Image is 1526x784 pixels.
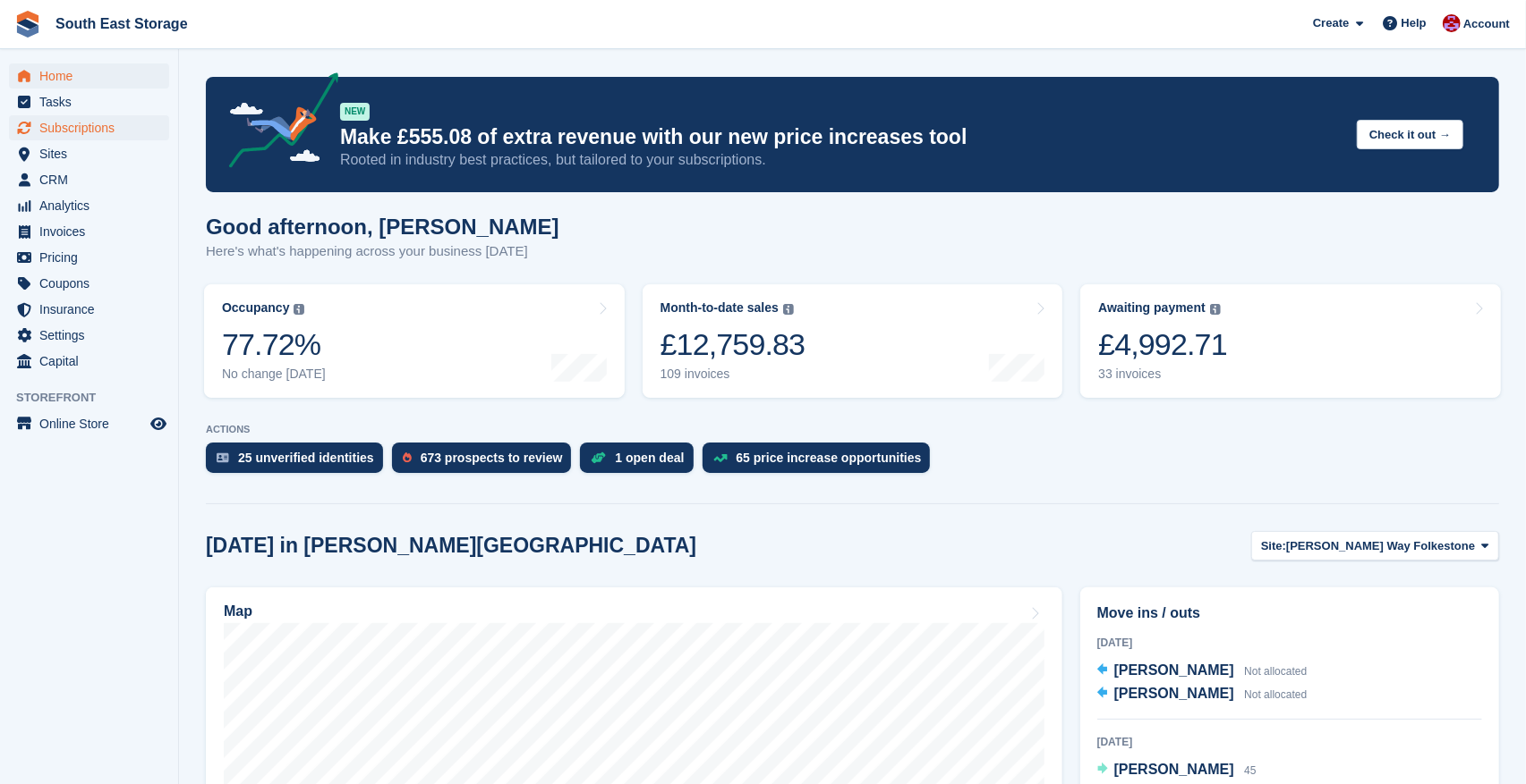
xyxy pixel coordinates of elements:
[580,443,702,482] a: 1 open deal
[1402,14,1427,32] span: Help
[206,534,696,558] h2: [DATE] in [PERSON_NAME][GEOGRAPHIC_DATA]
[14,11,41,38] img: stora-icon-8386f47178a22dfd0bd8f6a31ec36ba5ce8667c1dd55bd0f319d3a0aa187defe.svg
[1261,537,1286,555] span: Site:
[713,454,728,462] img: price_increase_opportunities-93ffe204e8149a01c8c9dc8f82e8f89637d9d84a8eef4429ea346261dce0b2c0.svg
[39,63,147,89] span: Home
[340,124,1343,150] p: Make £555.08 of extra revenue with our new price increases tool
[1463,15,1510,33] span: Account
[1098,300,1206,316] div: Awaiting payment
[421,451,563,465] div: 673 prospects to review
[1097,603,1482,624] h2: Move ins / outs
[39,245,147,270] span: Pricing
[39,219,147,244] span: Invoices
[9,245,169,270] a: menu
[39,297,147,322] span: Insurance
[222,326,326,363] div: 77.72%
[783,304,794,315] img: icon-info-grey-7440780725fd019a000dd9b08b2336e03edf1995a4989e88bcd33f0948082b44.svg
[615,451,684,465] div: 1 open deal
[1098,367,1227,382] div: 33 invoices
[206,241,559,262] p: Here's what's happening across your business [DATE]
[1114,686,1234,701] span: [PERSON_NAME]
[1114,662,1234,678] span: [PERSON_NAME]
[661,367,806,382] div: 109 invoices
[9,115,169,140] a: menu
[392,443,581,482] a: 673 prospects to review
[1114,762,1234,777] span: [PERSON_NAME]
[1097,734,1482,750] div: [DATE]
[9,63,169,89] a: menu
[703,443,940,482] a: 65 price increase opportunities
[661,326,806,363] div: £12,759.83
[9,323,169,348] a: menu
[148,413,169,434] a: Preview store
[1244,764,1256,777] span: 45
[16,389,178,407] span: Storefront
[48,9,195,38] a: South East Storage
[1080,284,1501,398] a: Awaiting payment £4,992.71 33 invoices
[39,193,147,218] span: Analytics
[222,367,326,382] div: No change [DATE]
[340,150,1343,170] p: Rooted in industry best practices, but tailored to your subscriptions.
[1098,326,1227,363] div: £4,992.71
[294,304,304,315] img: icon-info-grey-7440780725fd019a000dd9b08b2336e03edf1995a4989e88bcd33f0948082b44.svg
[1097,660,1308,683] a: [PERSON_NAME] Not allocated
[217,452,229,463] img: verify_identity-adf6edd0f0f0b5bbfe63781bf79b02c33cf7c696d77639b501bdc392416b5a36.svg
[39,141,147,166] span: Sites
[340,103,370,121] div: NEW
[1244,665,1307,678] span: Not allocated
[9,411,169,436] a: menu
[204,284,625,398] a: Occupancy 77.72% No change [DATE]
[9,167,169,192] a: menu
[9,297,169,322] a: menu
[39,89,147,114] span: Tasks
[1313,14,1349,32] span: Create
[39,271,147,296] span: Coupons
[9,193,169,218] a: menu
[238,451,374,465] div: 25 unverified identities
[1286,537,1475,555] span: [PERSON_NAME] Way Folkestone
[39,323,147,348] span: Settings
[1357,120,1463,149] button: Check it out →
[403,452,412,463] img: prospect-51fa495bee0391a8d652442698ab0144808aea92771e9ea1ae160a38d050c398.svg
[1097,759,1257,782] a: [PERSON_NAME] 45
[206,424,1499,435] p: ACTIONS
[9,141,169,166] a: menu
[9,219,169,244] a: menu
[222,300,289,316] div: Occupancy
[1244,688,1307,701] span: Not allocated
[39,167,147,192] span: CRM
[39,411,147,436] span: Online Store
[1210,304,1221,315] img: icon-info-grey-7440780725fd019a000dd9b08b2336e03edf1995a4989e88bcd33f0948082b44.svg
[9,271,169,296] a: menu
[206,443,392,482] a: 25 unverified identities
[643,284,1063,398] a: Month-to-date sales £12,759.83 109 invoices
[9,349,169,374] a: menu
[39,349,147,374] span: Capital
[591,451,606,464] img: deal-1b604bf984904fb50ccaf53a9ad4b4a5d6e5aea283cecdc64d6e3604feb123c2.svg
[1443,14,1461,32] img: Roger Norris
[224,603,252,620] h2: Map
[737,451,922,465] div: 65 price increase opportunities
[9,89,169,114] a: menu
[1097,683,1308,706] a: [PERSON_NAME] Not allocated
[206,215,559,239] h1: Good afternoon, [PERSON_NAME]
[1097,635,1482,651] div: [DATE]
[214,72,339,174] img: price-adjustments-announcement-icon-8257ccfd72463d97f412b2fc003d46551f7dbcb40ab6d574587a9cd5c0d94...
[39,115,147,140] span: Subscriptions
[661,300,779,316] div: Month-to-date sales
[1251,531,1499,561] button: Site: [PERSON_NAME] Way Folkestone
